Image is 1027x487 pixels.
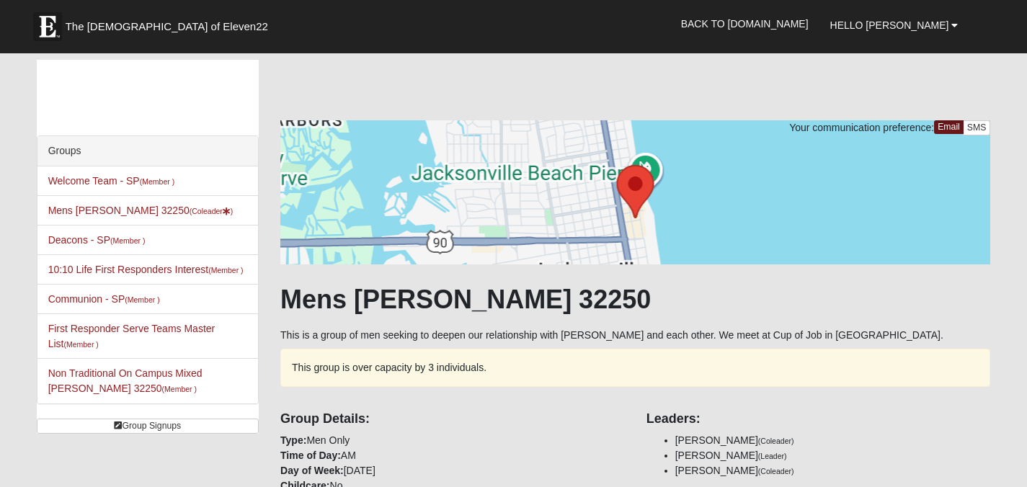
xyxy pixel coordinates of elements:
a: Welcome Team - SP(Member ) [48,175,175,187]
small: (Member ) [208,266,243,274]
h4: Group Details: [280,411,625,427]
small: (Coleader ) [190,207,234,215]
div: Groups [37,136,258,166]
small: (Leader) [758,452,787,460]
small: (Member ) [110,236,145,245]
h1: Mens [PERSON_NAME] 32250 [280,284,990,315]
a: Non Traditional On Campus Mixed [PERSON_NAME] 32250(Member ) [48,367,203,394]
small: (Coleader) [758,437,794,445]
a: Back to [DOMAIN_NAME] [670,6,819,42]
a: Group Signups [37,419,259,434]
small: (Member ) [63,340,98,349]
strong: Type: [280,434,306,446]
small: (Member ) [162,385,197,393]
span: The [DEMOGRAPHIC_DATA] of Eleven22 [66,19,268,34]
a: Mens [PERSON_NAME] 32250(Coleader) [48,205,234,216]
h4: Leaders: [646,411,991,427]
div: This group is over capacity by 3 individuals. [280,349,990,387]
span: Hello [PERSON_NAME] [830,19,949,31]
a: Communion - SP(Member ) [48,293,160,305]
small: (Member ) [140,177,174,186]
a: 10:10 Life First Responders Interest(Member ) [48,264,244,275]
strong: Time of Day: [280,450,341,461]
li: [PERSON_NAME] [675,433,991,448]
a: Hello [PERSON_NAME] [819,7,969,43]
a: The [DEMOGRAPHIC_DATA] of Eleven22 [26,5,314,41]
li: [PERSON_NAME] [675,448,991,463]
a: Email [934,120,964,134]
a: First Responder Serve Teams Master List(Member ) [48,323,215,349]
a: SMS [963,120,991,135]
span: Your communication preference: [789,122,934,133]
a: Deacons - SP(Member ) [48,234,146,246]
img: Eleven22 logo [33,12,62,41]
small: (Member ) [125,295,159,304]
